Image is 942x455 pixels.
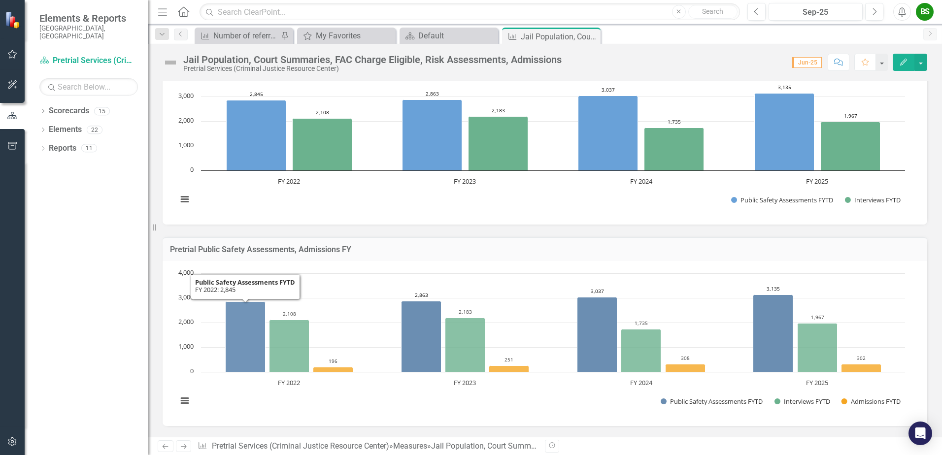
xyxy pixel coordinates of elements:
input: Search Below... [39,78,138,96]
div: Jail Population, Court Summaries, FAC Charge Eligible, Risk Assessments, Admissions [431,441,730,451]
button: Sep-25 [769,3,863,21]
text: 1,735 [668,118,681,125]
text: 2,108 [316,109,329,116]
path: FY 2023, 2,183. Interviews FYTD. [445,318,485,372]
g: Public Safety Assessments FYTD, bar series 1 of 3 with 4 bars. [226,294,793,372]
text: FY 2024 [630,378,653,387]
text: 2,845 [239,292,252,299]
path: FY 2022, 2,108. Interviews FYTD. [269,320,309,372]
button: Show Public Safety Assessments FYTD [731,195,834,204]
svg: Interactive chart [172,268,910,416]
text: 251 [505,356,513,363]
path: FY 2022, 196. Admissions FYTD. [313,367,353,372]
text: 4,000 [178,268,194,277]
path: FY 2022, 2,845. Public Safety Assessments FYTD. [227,100,286,171]
span: Elements & Reports [39,12,138,24]
path: FY 2023, 2,183. Interviews FYTD. [469,117,528,171]
text: 3,037 [591,288,604,294]
input: Search ClearPoint... [200,3,740,21]
text: 1,967 [811,314,824,321]
div: Chart. Highcharts interactive chart. [172,67,917,215]
path: FY 2024, 3,037. Public Safety Assessments FYTD. [577,297,617,372]
text: 2,000 [178,116,194,125]
div: Jail Population, Court Summaries, FAC Charge Eligible, Risk Assessments, Admissions [521,31,598,43]
text: 3,135 [778,84,791,91]
path: FY 2023, 251. Admissions FYTD. [489,365,529,372]
text: 1,000 [178,342,194,351]
text: 3,037 [602,86,615,93]
path: FY 2025, 3,135. Public Safety Assessments FYTD. [755,94,814,171]
text: 196 [329,357,337,364]
g: Interviews FYTD, bar series 2 of 3 with 4 bars. [269,318,838,372]
button: View chart menu, Chart [178,394,192,408]
path: FY 2024, 1,735. Interviews FYTD. [644,128,704,171]
button: View chart menu, Chart [178,193,192,206]
text: 2,863 [426,90,439,97]
path: FY 2025, 302. Admissions FYTD. [841,364,881,372]
text: FY 2023 [454,177,476,186]
div: My Favorites [316,30,393,42]
text: 2,108 [283,310,296,317]
a: Measures [393,441,427,451]
text: FY 2023 [454,378,476,387]
path: FY 2025, 1,967. Interviews FYTD. [798,323,838,372]
text: 2,000 [178,317,194,326]
text: 3,000 [178,91,194,100]
text: 0 [190,165,194,174]
text: FY 2025 [806,378,828,387]
div: Open Intercom Messenger [908,422,932,445]
g: Interviews FYTD, bar series 2 of 2 with 4 bars. [293,117,880,171]
text: 1,967 [844,112,857,119]
text: FY 2025 [806,177,828,186]
text: 3,000 [178,292,194,301]
img: ClearPoint Strategy [5,11,22,28]
div: Sep-25 [772,6,859,18]
path: FY 2022, 2,108. Interviews FYTD. [293,119,352,171]
path: FY 2024, 308. Admissions FYTD. [666,364,706,372]
div: Number of referrals for services STARR [213,30,278,42]
button: Search [688,5,738,19]
path: FY 2025, 3,135. Public Safety Assessments FYTD. [753,294,793,372]
div: Jail Population, Court Summaries, FAC Charge Eligible, Risk Assessments, Admissions [183,54,562,65]
button: BS [916,3,934,21]
text: FY 2022 [278,378,300,387]
div: 22 [87,126,102,134]
img: Not Defined [163,55,178,70]
div: 15 [94,107,110,115]
text: 2,845 [250,91,263,97]
text: 0 [190,366,194,375]
text: 302 [857,355,866,361]
a: Scorecards [49,105,89,117]
div: Chart. Highcharts interactive chart. [172,268,917,416]
text: 2,863 [415,292,428,298]
a: Default [402,30,496,42]
div: » » [198,441,538,452]
span: Jun-25 [792,57,822,68]
a: Elements [49,124,82,135]
text: FY 2024 [630,177,653,186]
div: 11 [81,144,97,153]
text: 308 [681,355,690,361]
div: Pretrial Services (Criminal Justice Resource Center) [183,65,562,72]
path: FY 2023, 2,863. Public Safety Assessments FYTD. [403,100,462,171]
h3: Pretrial Public Safety Assessments, Admissions FY [170,245,920,254]
a: My Favorites [300,30,393,42]
text: 2,183 [492,107,505,114]
path: FY 2022, 2,845. Public Safety Assessments FYTD. [226,301,266,372]
a: Pretrial Services (Criminal Justice Resource Center) [39,55,138,66]
text: 1,000 [178,140,194,149]
button: Show Interviews FYTD [774,397,831,406]
text: 2,183 [459,308,472,315]
span: Search [702,7,723,15]
small: [GEOGRAPHIC_DATA], [GEOGRAPHIC_DATA] [39,24,138,40]
path: FY 2024, 1,735. Interviews FYTD. [621,329,661,372]
text: 1,735 [635,320,648,326]
g: Public Safety Assessments FYTD, bar series 1 of 2 with 4 bars. [227,94,814,171]
svg: Interactive chart [172,67,910,215]
button: Show Interviews FYTD [845,195,901,204]
text: 3,135 [767,285,780,292]
a: Number of referrals for services STARR [197,30,278,42]
path: FY 2025, 1,967. Interviews FYTD. [821,122,880,171]
path: FY 2024, 3,037. Public Safety Assessments FYTD. [578,96,638,171]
